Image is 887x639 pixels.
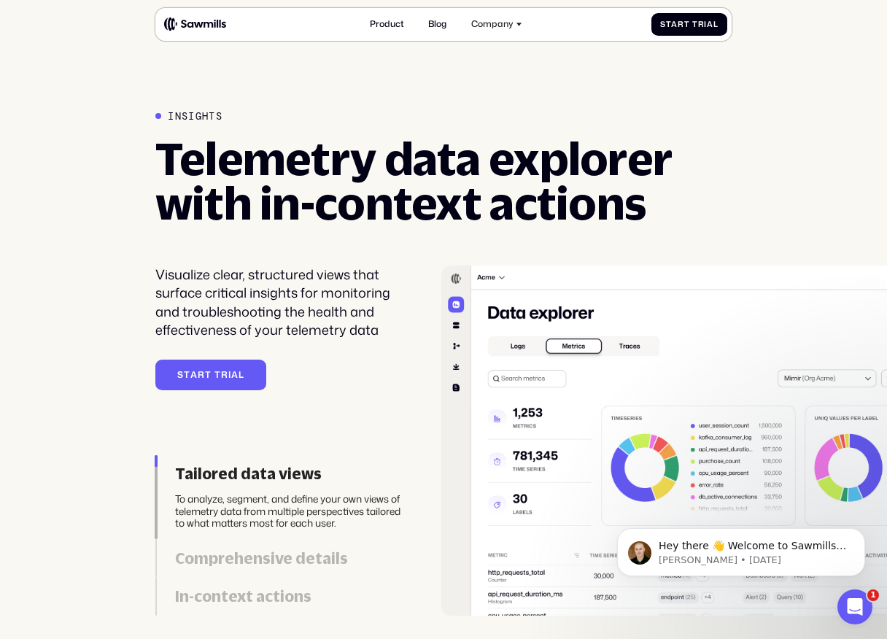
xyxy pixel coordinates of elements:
[175,587,410,605] div: In-context actions
[175,549,410,568] div: Comprehensive details
[471,19,514,30] div: Company
[867,589,879,601] span: 1
[671,20,678,29] span: a
[651,13,728,36] a: StartTrial
[205,370,212,381] span: t
[660,20,666,29] span: S
[190,370,198,381] span: a
[155,266,411,340] div: Visualize clear, structured views that surface critical insights for monitoring and troubleshooti...
[595,497,887,600] iframe: Intercom notifications message
[422,12,453,36] a: Blog
[837,589,872,624] iframe: Intercom live chat
[198,370,205,381] span: r
[239,370,244,381] span: l
[678,20,684,29] span: r
[168,110,222,122] div: Insights
[155,360,266,390] a: StartTrial
[155,136,688,225] h2: Telemetry data explorer with in-context actions
[175,493,410,529] div: To analyze, segment, and define your own views of telemetry data from multiple perspectives tailo...
[221,370,228,381] span: r
[363,12,411,36] a: Product
[464,12,528,36] div: Company
[228,370,231,381] span: i
[214,370,221,381] span: T
[666,20,672,29] span: t
[684,20,690,29] span: t
[704,20,707,29] span: i
[177,370,184,381] span: S
[184,370,190,381] span: t
[707,20,713,29] span: a
[698,20,705,29] span: r
[231,370,239,381] span: a
[713,20,718,29] span: l
[692,20,698,29] span: T
[175,465,410,483] div: Tailored data views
